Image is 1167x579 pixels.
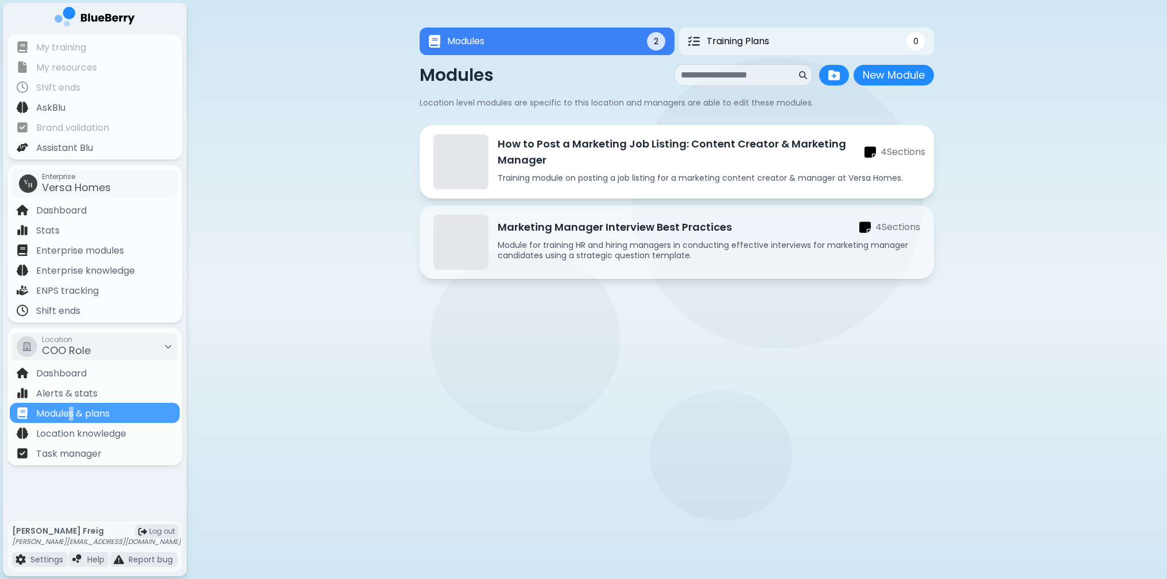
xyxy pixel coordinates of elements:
[17,367,28,379] img: file icon
[420,28,674,55] button: ModulesModules2
[36,367,87,380] p: Dashboard
[864,146,876,159] img: sections icon
[87,554,104,565] p: Help
[36,304,80,318] p: Shift ends
[138,527,147,536] img: logout
[36,204,87,217] p: Dashboard
[19,174,37,193] img: company thumbnail
[42,335,91,344] span: Location
[17,81,28,93] img: file icon
[498,136,864,168] p: How to Post a Marketing Job Listing: Content Creator & Marketing Manager
[149,527,175,536] span: Log out
[17,61,28,73] img: file icon
[913,36,918,46] span: 0
[36,61,97,75] p: My resources
[17,265,28,276] img: file icon
[420,205,934,279] a: Marketing Manager Interview Best Practicessections icon4SectionsModule for training HR and hiring...
[420,125,934,199] a: How to Post a Marketing Job Listing: Content Creator & Marketing Managersections icon4SectionsTra...
[36,427,126,441] p: Location knowledge
[17,285,28,296] img: file icon
[498,240,920,261] p: Module for training HR and hiring managers in conducting effective interviews for marketing manag...
[36,81,80,95] p: Shift ends
[42,180,111,195] span: Versa Homes
[881,145,925,159] p: 4 Section s
[36,264,135,278] p: Enterprise knowledge
[429,35,440,48] img: Modules
[36,224,60,238] p: Stats
[17,305,28,316] img: file icon
[12,537,181,546] p: [PERSON_NAME][EMAIL_ADDRESS][DOMAIN_NAME]
[875,220,920,234] p: 4 Section s
[828,69,840,81] img: folder plus icon
[114,554,124,565] img: file icon
[36,101,65,115] p: AskBlu
[55,7,135,30] img: company logo
[17,428,28,439] img: file icon
[72,554,83,565] img: file icon
[129,554,173,565] p: Report bug
[17,102,28,113] img: file icon
[36,121,109,135] p: Brand validation
[36,244,124,258] p: Enterprise modules
[36,41,86,55] p: My training
[17,41,28,53] img: file icon
[799,71,807,79] img: search icon
[36,141,93,155] p: Assistant Blu
[498,173,920,183] p: Training module on posting a job listing for a marketing content creator & manager at Versa Homes.
[17,407,28,419] img: file icon
[447,34,484,48] span: Modules
[679,28,934,55] button: Training PlansTraining Plans0
[12,526,181,536] p: [PERSON_NAME] Freig
[36,407,110,421] p: Modules & plans
[17,122,28,133] img: file icon
[42,172,111,181] span: Enterprise
[17,387,28,399] img: file icon
[17,244,28,256] img: file icon
[15,554,26,565] img: file icon
[654,36,658,46] span: 2
[42,343,91,357] span: COO Role
[17,142,28,153] img: file icon
[17,204,28,216] img: file icon
[36,284,99,298] p: ENPS tracking
[854,65,934,86] button: New Module
[707,34,769,48] span: Training Plans
[420,98,934,108] p: Location level modules are specific to this location and managers are able to edit these modules.
[859,221,871,234] img: sections icon
[688,36,700,47] img: Training Plans
[36,387,98,401] p: Alerts & stats
[498,219,732,235] p: Marketing Manager Interview Best Practices
[30,554,63,565] p: Settings
[36,447,102,461] p: Task manager
[420,65,494,86] p: Modules
[17,224,28,236] img: file icon
[17,448,28,459] img: file icon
